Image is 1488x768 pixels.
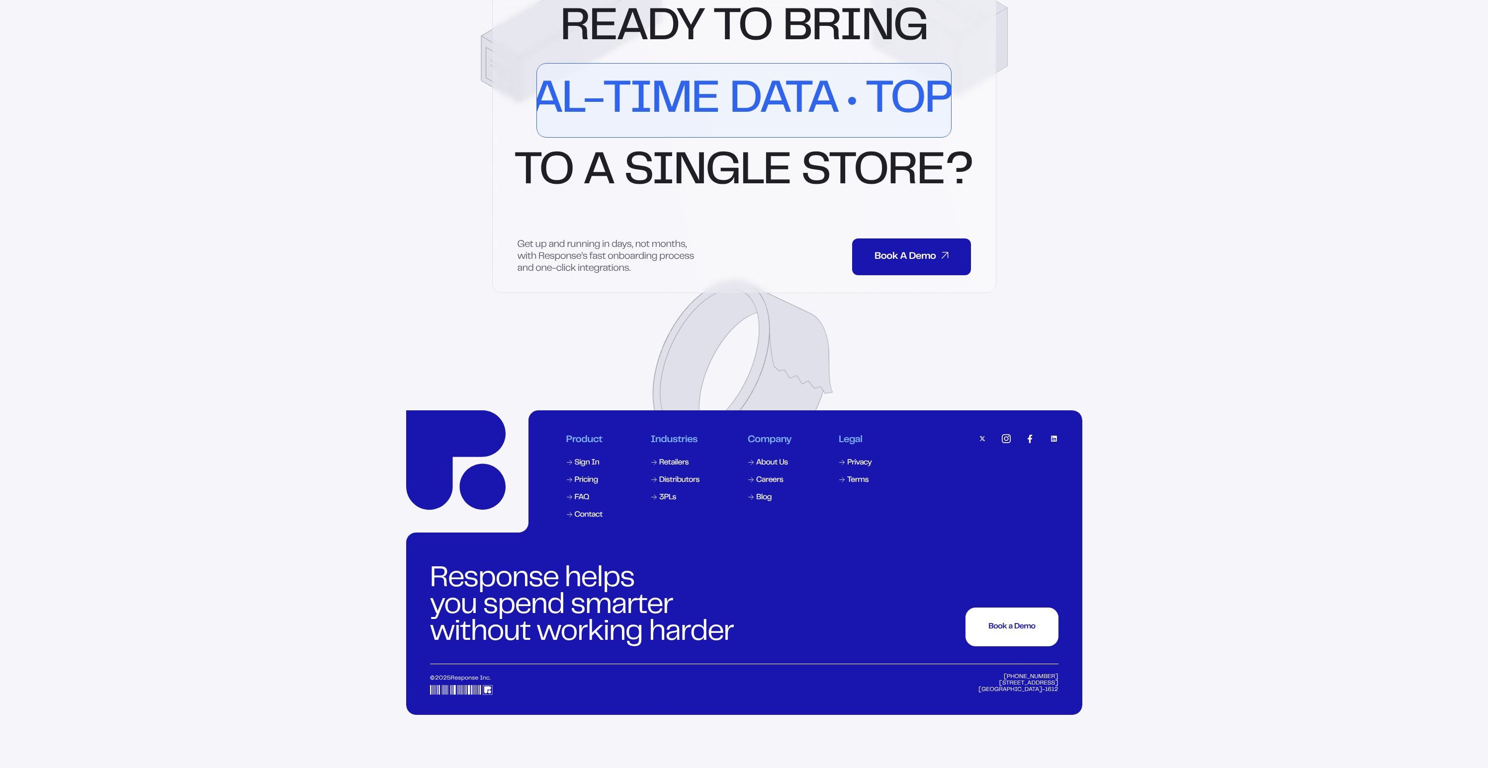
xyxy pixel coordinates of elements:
[838,457,874,469] a: Privacy
[659,476,700,484] div: Distributors
[651,434,700,446] div: Industries
[838,474,874,486] a: Terms
[965,608,1058,646] button: Book a DemoBook a DemoBook a DemoBook a DemoBook a DemoBook a DemoBook a Demo
[1050,434,1058,443] img: linkedin
[659,459,689,467] div: Retailers
[847,459,872,467] div: Privacy
[566,434,604,446] div: Product
[756,494,772,502] div: Blog
[747,492,792,504] a: Blog
[575,476,598,484] div: Pricing
[565,492,605,504] a: FAQ
[978,674,1058,695] div: [PHONE_NUMBER] [STREET_ADDRESS] [GEOGRAPHIC_DATA]-1612
[747,474,792,486] a: Careers
[565,509,605,521] a: Contact
[650,474,701,486] a: Distributors
[575,459,600,467] div: Sign In
[575,494,589,502] div: FAQ
[659,494,676,502] div: 3PLs
[430,566,739,646] div: Response helps you spend smarter without working harder
[747,457,792,469] a: About Us
[988,623,1035,631] div: Book a Demo
[575,511,603,519] div: Contact
[852,238,970,275] button: Book A DemoBook A DemoBook A DemoBook A DemoBook A DemoBook A DemoBook A Demo
[756,476,783,484] div: Careers
[1002,434,1011,443] img: instagram
[1026,434,1035,443] img: facebook
[875,251,948,263] div: Book A Demo
[565,457,605,469] a: Sign In
[847,476,869,484] div: Terms
[650,457,701,469] a: Retailers
[518,239,702,275] p: Get up and running in days, not months, with Response’s fast onboarding process and one-click int...
[978,434,987,443] img: twitter
[430,674,566,695] div: © 2025 Response Inc.
[406,410,506,510] a: Response Home
[515,7,973,194] div: Ready to bring to a single store?
[650,492,701,504] a: 3PLs
[565,474,605,486] a: Pricing
[839,434,873,446] div: Legal
[756,459,788,467] div: About Us
[748,434,791,446] div: Company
